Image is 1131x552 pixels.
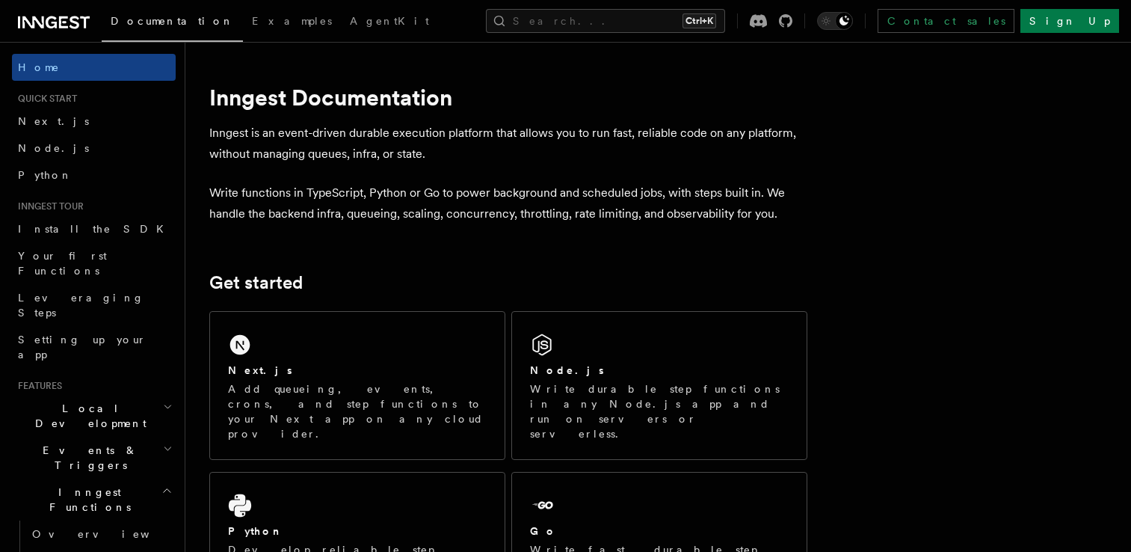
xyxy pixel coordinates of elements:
[18,334,147,361] span: Setting up your app
[209,272,303,293] a: Get started
[243,4,341,40] a: Examples
[102,4,243,42] a: Documentation
[12,380,62,392] span: Features
[18,169,73,181] span: Python
[18,115,89,127] span: Next.js
[12,401,163,431] span: Local Development
[111,15,234,27] span: Documentation
[530,363,604,378] h2: Node.js
[12,162,176,188] a: Python
[350,15,429,27] span: AgentKit
[12,395,176,437] button: Local Development
[209,183,807,224] p: Write functions in TypeScript, Python or Go to power background and scheduled jobs, with steps bu...
[209,123,807,165] p: Inngest is an event-driven durable execution platform that allows you to run fast, reliable code ...
[12,93,77,105] span: Quick start
[18,292,144,319] span: Leveraging Steps
[32,528,186,540] span: Overview
[12,485,161,515] span: Inngest Functions
[341,4,438,40] a: AgentKit
[817,12,853,30] button: Toggle dark mode
[18,60,60,75] span: Home
[12,242,176,284] a: Your first Functions
[530,524,557,539] h2: Go
[12,200,84,212] span: Inngest tour
[486,9,725,33] button: Search...Ctrl+K
[12,54,176,81] a: Home
[12,215,176,242] a: Install the SDK
[18,223,173,235] span: Install the SDK
[12,108,176,135] a: Next.js
[12,437,176,479] button: Events & Triggers
[1020,9,1119,33] a: Sign Up
[12,326,176,368] a: Setting up your app
[12,284,176,326] a: Leveraging Steps
[18,142,89,154] span: Node.js
[12,443,163,473] span: Events & Triggers
[252,15,332,27] span: Examples
[682,13,716,28] kbd: Ctrl+K
[511,311,807,460] a: Node.jsWrite durable step functions in any Node.js app and run on servers or serverless.
[209,311,505,460] a: Next.jsAdd queueing, events, crons, and step functions to your Next app on any cloud provider.
[12,479,176,521] button: Inngest Functions
[878,9,1014,33] a: Contact sales
[18,250,107,277] span: Your first Functions
[12,135,176,162] a: Node.js
[26,521,176,548] a: Overview
[228,381,487,441] p: Add queueing, events, crons, and step functions to your Next app on any cloud provider.
[228,363,292,378] h2: Next.js
[209,84,807,111] h1: Inngest Documentation
[530,381,789,441] p: Write durable step functions in any Node.js app and run on servers or serverless.
[228,524,283,539] h2: Python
